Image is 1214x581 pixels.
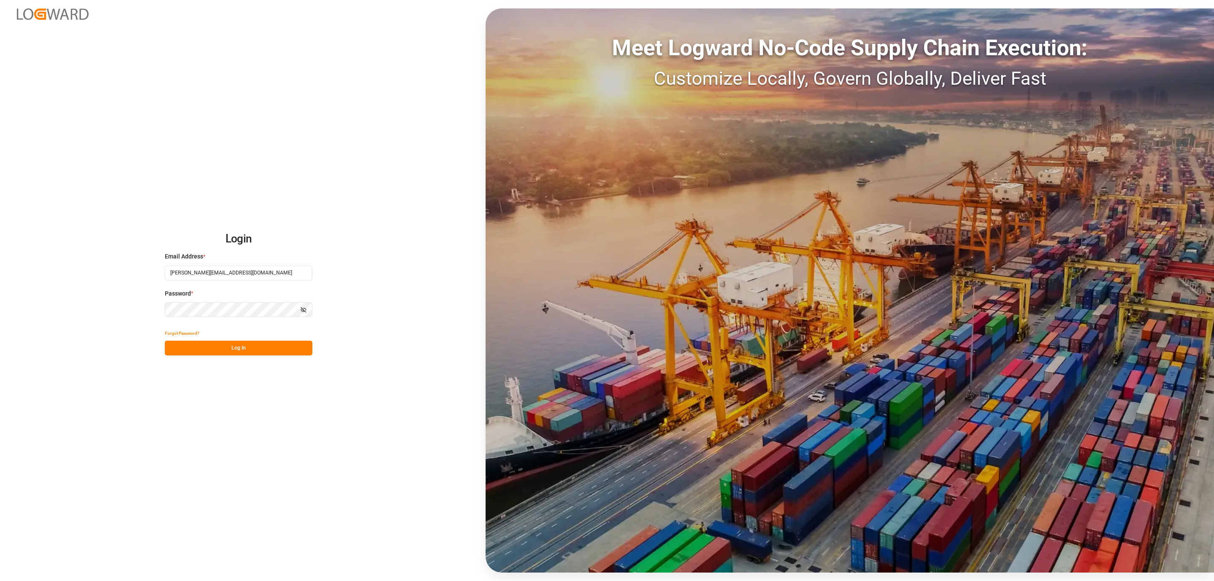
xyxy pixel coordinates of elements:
div: Customize Locally, Govern Globally, Deliver Fast [486,65,1214,92]
span: Email Address [165,252,203,261]
button: Forgot Password? [165,326,199,341]
img: Logward_new_orange.png [17,8,89,20]
span: Password [165,289,191,298]
h2: Login [165,226,312,253]
input: Enter your email [165,266,312,280]
div: Meet Logward No-Code Supply Chain Execution: [486,32,1214,65]
button: Log In [165,341,312,355]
